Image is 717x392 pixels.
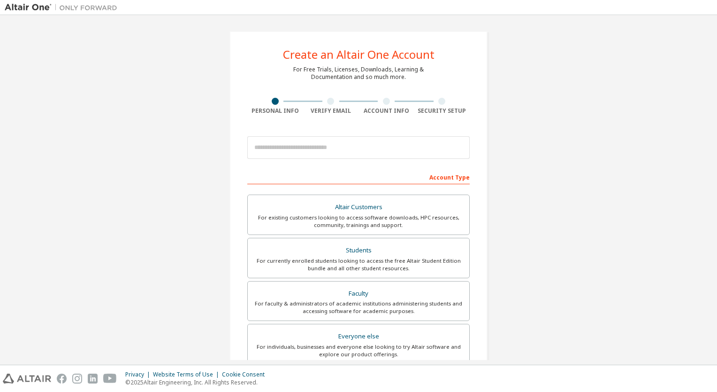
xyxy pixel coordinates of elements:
div: Cookie Consent [222,371,270,378]
p: © 2025 Altair Engineering, Inc. All Rights Reserved. [125,378,270,386]
div: For Free Trials, Licenses, Downloads, Learning & Documentation and so much more. [293,66,424,81]
div: Personal Info [247,107,303,115]
div: For currently enrolled students looking to access the free Altair Student Edition bundle and all ... [253,257,464,272]
div: For faculty & administrators of academic institutions administering students and accessing softwa... [253,300,464,315]
div: Faculty [253,287,464,300]
div: For individuals, businesses and everyone else looking to try Altair software and explore our prod... [253,343,464,358]
div: Create an Altair One Account [283,49,435,60]
img: youtube.svg [103,374,117,384]
div: Security Setup [414,107,470,115]
img: Altair One [5,3,122,12]
img: instagram.svg [72,374,82,384]
div: For existing customers looking to access software downloads, HPC resources, community, trainings ... [253,214,464,229]
div: Everyone else [253,330,464,343]
img: facebook.svg [57,374,67,384]
div: Account Info [358,107,414,115]
div: Account Type [247,169,470,184]
div: Privacy [125,371,153,378]
div: Website Terms of Use [153,371,222,378]
div: Students [253,244,464,257]
img: altair_logo.svg [3,374,51,384]
div: Altair Customers [253,201,464,214]
div: Verify Email [303,107,359,115]
img: linkedin.svg [88,374,98,384]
